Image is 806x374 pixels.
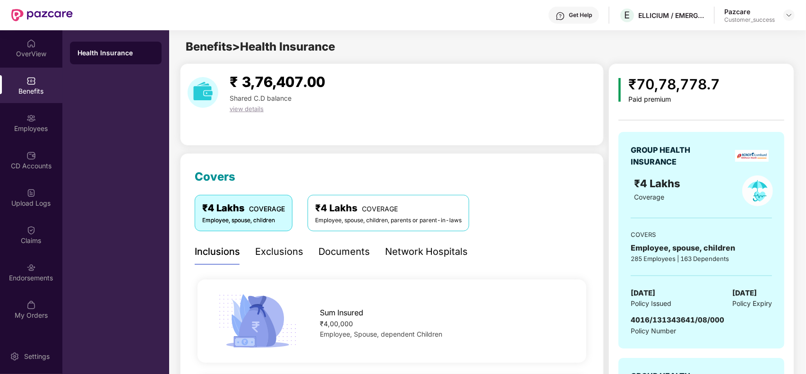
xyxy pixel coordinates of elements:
[732,287,757,299] span: [DATE]
[26,226,36,235] img: svg+xml;base64,PHN2ZyBpZD0iQ2xhaW0iIHhtbG5zPSJodHRwOi8vd3d3LnczLm9yZy8yMDAwL3N2ZyIgd2lkdGg9IjIwIi...
[26,113,36,123] img: svg+xml;base64,PHN2ZyBpZD0iRW1wbG95ZWVzIiB4bWxucz0iaHR0cDovL3d3dy53My5vcmcvMjAwMC9zdmciIHdpZHRoPS...
[742,175,773,206] img: policyIcon
[618,78,621,102] img: icon
[249,205,285,213] span: COVERAGE
[26,188,36,198] img: svg+xml;base64,PHN2ZyBpZD0iVXBsb2FkX0xvZ3MiIGRhdGEtbmFtZT0iVXBsb2FkIExvZ3MiIHhtbG5zPSJodHRwOi8vd3...
[77,48,154,58] div: Health Insurance
[638,11,704,20] div: ELLICIUM / EMERGYS SOLUTIONS PRIVATE LIMITED
[255,244,303,259] div: Exclusions
[631,242,772,254] div: Employee, spouse, children
[26,151,36,160] img: svg+xml;base64,PHN2ZyBpZD0iQ0RfQWNjb3VudHMiIGRhdGEtbmFtZT0iQ0QgQWNjb3VudHMiIHhtbG5zPSJodHRwOi8vd3...
[315,216,462,225] div: Employee, spouse, children, parents or parent-in-laws
[230,94,292,102] span: Shared C.D balance
[215,291,300,351] img: icon
[230,105,264,113] span: view details
[230,73,325,90] span: ₹ 3,76,407.00
[625,9,630,21] span: E
[362,205,398,213] span: COVERAGE
[320,319,569,329] div: ₹4,00,000
[732,298,772,309] span: Policy Expiry
[724,16,775,24] div: Customer_success
[26,300,36,310] img: svg+xml;base64,PHN2ZyBpZD0iTXlfT3JkZXJzIiBkYXRhLW5hbWU9Ik15IE9yZGVycyIgeG1sbnM9Imh0dHA6Ly93d3cudz...
[202,201,285,216] div: ₹4 Lakhs
[634,177,683,190] span: ₹4 Lakhs
[628,96,720,104] div: Paid premium
[631,327,676,335] span: Policy Number
[631,315,724,324] span: 4016/131343641/08/000
[785,11,793,19] img: svg+xml;base64,PHN2ZyBpZD0iRHJvcGRvd24tMzJ4MzIiIHhtbG5zPSJodHRwOi8vd3d3LnczLm9yZy8yMDAwL3N2ZyIgd2...
[631,298,671,309] span: Policy Issued
[195,170,235,183] span: Covers
[26,76,36,86] img: svg+xml;base64,PHN2ZyBpZD0iQmVuZWZpdHMiIHhtbG5zPSJodHRwOi8vd3d3LnczLm9yZy8yMDAwL3N2ZyIgd2lkdGg9Ij...
[21,352,52,361] div: Settings
[202,216,285,225] div: Employee, spouse, children
[556,11,565,21] img: svg+xml;base64,PHN2ZyBpZD0iSGVscC0zMngzMiIgeG1sbnM9Imh0dHA6Ly93d3cudzMub3JnLzIwMDAvc3ZnIiB3aWR0aD...
[724,7,775,16] div: Pazcare
[569,11,592,19] div: Get Help
[634,193,664,201] span: Coverage
[631,144,713,168] div: GROUP HEALTH INSURANCE
[195,244,240,259] div: Inclusions
[10,352,19,361] img: svg+xml;base64,PHN2ZyBpZD0iU2V0dGluZy0yMHgyMCIgeG1sbnM9Imh0dHA6Ly93d3cudzMub3JnLzIwMDAvc3ZnIiB3aW...
[631,254,772,263] div: 285 Employees | 163 Dependents
[320,307,363,319] span: Sum Insured
[385,244,468,259] div: Network Hospitals
[188,77,218,108] img: download
[11,9,73,21] img: New Pazcare Logo
[631,287,655,299] span: [DATE]
[628,73,720,96] div: ₹70,78,778.7
[186,40,335,53] span: Benefits > Health Insurance
[735,150,769,162] img: insurerLogo
[26,39,36,48] img: svg+xml;base64,PHN2ZyBpZD0iSG9tZSIgeG1sbnM9Imh0dHA6Ly93d3cudzMub3JnLzIwMDAvc3ZnIiB3aWR0aD0iMjAiIG...
[320,330,442,338] span: Employee, Spouse, dependent Children
[26,263,36,272] img: svg+xml;base64,PHN2ZyBpZD0iRW5kb3JzZW1lbnRzIiB4bWxucz0iaHR0cDovL3d3dy53My5vcmcvMjAwMC9zdmciIHdpZH...
[631,230,772,239] div: COVERS
[315,201,462,216] div: ₹4 Lakhs
[318,244,370,259] div: Documents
